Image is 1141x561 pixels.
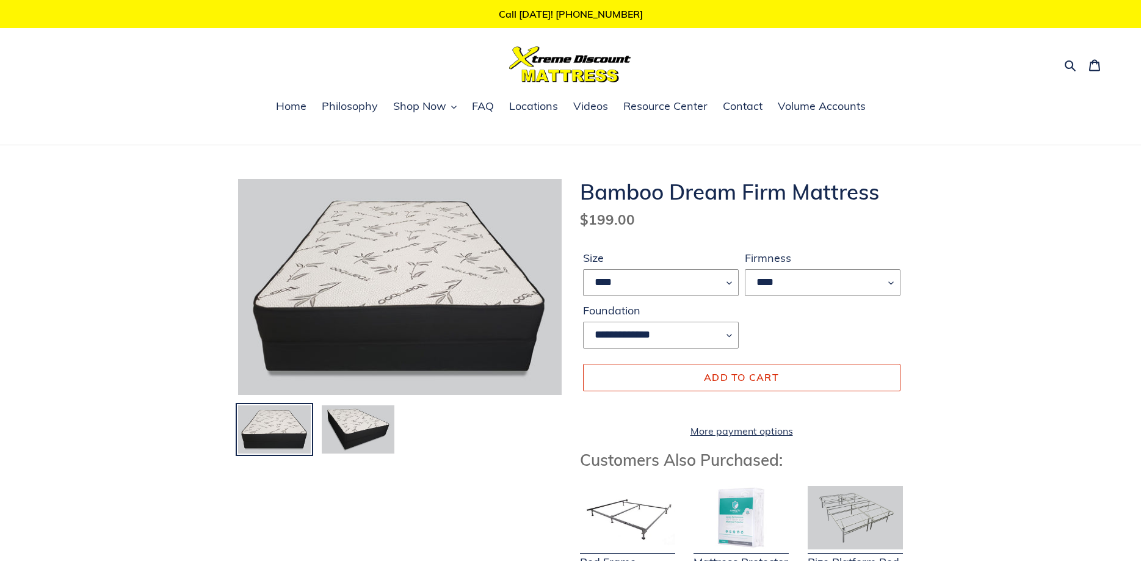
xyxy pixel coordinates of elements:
[393,99,446,114] span: Shop Now
[623,99,708,114] span: Resource Center
[503,98,564,116] a: Locations
[617,98,714,116] a: Resource Center
[573,99,608,114] span: Videos
[583,424,900,438] a: More payment options
[509,99,558,114] span: Locations
[580,451,904,469] h3: Customers Also Purchased:
[583,364,900,391] button: Add to cart
[583,302,739,319] label: Foundation
[580,486,675,549] img: Bed Frame
[316,98,384,116] a: Philosophy
[694,486,789,549] img: Mattress Protector
[745,250,900,266] label: Firmness
[322,99,378,114] span: Philosophy
[808,486,903,549] img: Adjustable Base
[276,99,306,114] span: Home
[466,98,500,116] a: FAQ
[717,98,769,116] a: Contact
[778,99,866,114] span: Volume Accounts
[580,211,635,228] span: $199.00
[583,250,739,266] label: Size
[567,98,614,116] a: Videos
[723,99,762,114] span: Contact
[387,98,463,116] button: Shop Now
[321,404,396,455] img: Load image into Gallery viewer, Bamboo Dream Firm Mattress
[580,179,904,204] h1: Bamboo Dream Firm Mattress
[270,98,313,116] a: Home
[237,404,312,455] img: Load image into Gallery viewer, Bamboo Dream Firm Mattress
[772,98,872,116] a: Volume Accounts
[472,99,494,114] span: FAQ
[704,371,779,383] span: Add to cart
[509,46,631,82] img: Xtreme Discount Mattress
[238,179,562,394] img: Bamboo Dream Firm Mattress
